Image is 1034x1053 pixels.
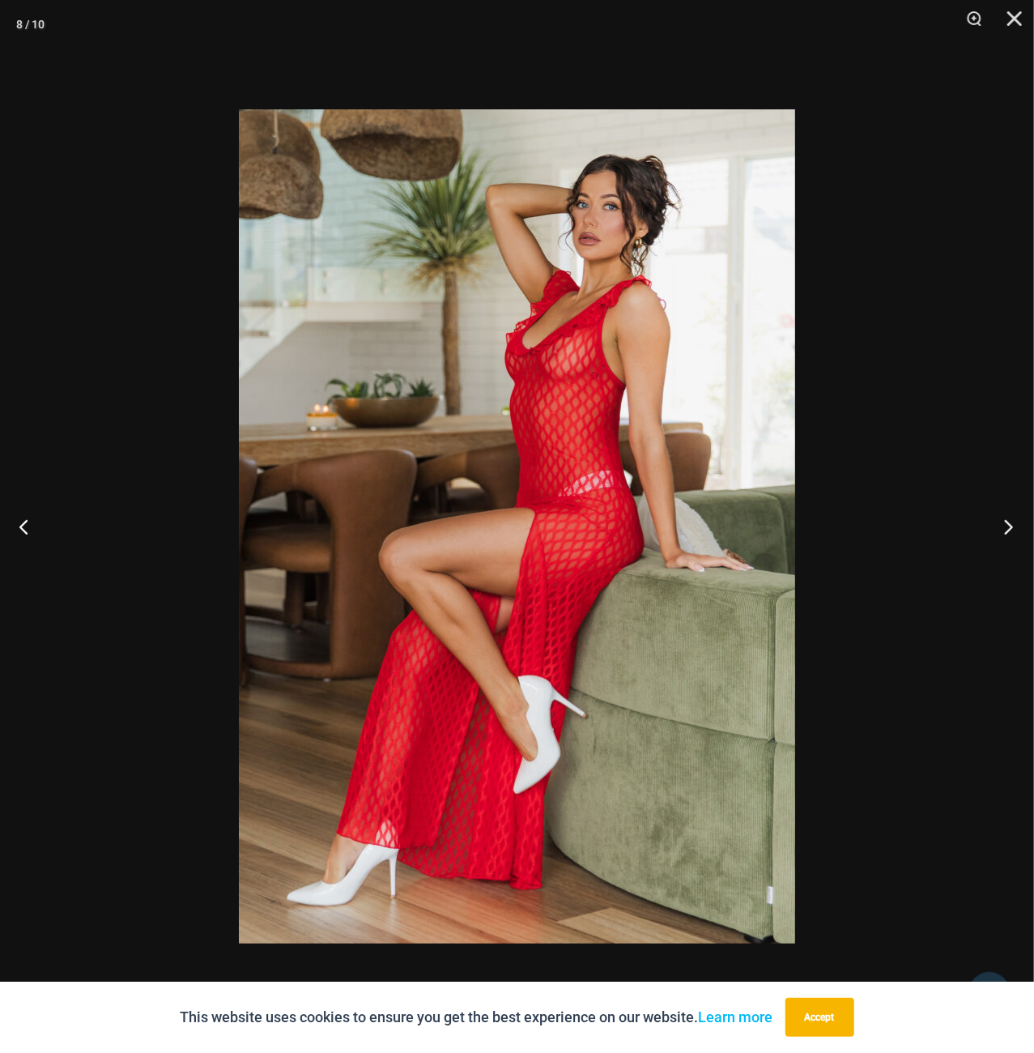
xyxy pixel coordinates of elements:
button: Accept [785,998,854,1037]
img: Sometimes Red 587 Dress 08 [239,109,795,944]
button: Next [973,486,1034,567]
p: This website uses cookies to ensure you get the best experience on our website. [181,1005,773,1030]
div: 8 / 10 [16,12,45,36]
a: Learn more [699,1008,773,1025]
